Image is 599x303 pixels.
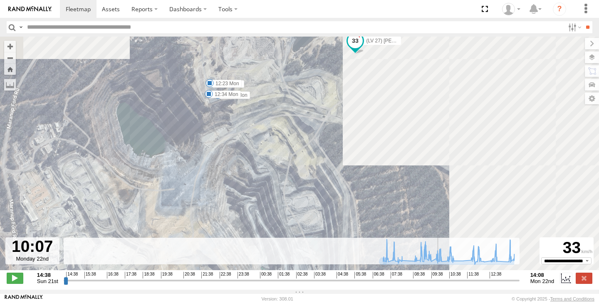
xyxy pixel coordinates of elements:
[8,6,52,12] img: rand-logo.svg
[125,272,136,278] span: 17:38
[238,272,249,278] span: 23:38
[490,272,501,278] span: 12:38
[37,278,58,284] span: Sun 21st Sep 2025
[212,80,244,88] label: 11:30 Mon
[4,41,16,52] button: Zoom in
[391,272,402,278] span: 07:38
[209,91,241,98] label: 12:34 Mon
[4,64,16,75] button: Zoom Home
[576,273,592,283] label: Close
[373,272,384,278] span: 06:38
[262,296,293,301] div: Version: 308.01
[431,272,443,278] span: 09:38
[314,272,326,278] span: 03:38
[4,79,16,91] label: Measure
[467,272,479,278] span: 11:38
[183,272,195,278] span: 20:38
[220,272,231,278] span: 22:38
[5,295,43,303] a: Visit our Website
[260,272,272,278] span: 00:38
[585,93,599,104] label: Map Settings
[565,21,583,33] label: Search Filter Options
[278,272,290,278] span: 01:38
[512,296,594,301] div: © Copyright 2025 -
[37,272,58,278] strong: 14:38
[541,239,592,257] div: 33
[161,272,173,278] span: 19:38
[7,273,23,283] label: Play/Stop
[413,272,425,278] span: 08:38
[366,38,424,44] span: (LV 27) [PERSON_NAME]
[553,2,566,16] i: ?
[499,3,523,15] div: Cody Roberts
[66,272,78,278] span: 14:38
[84,272,96,278] span: 15:38
[354,272,366,278] span: 05:38
[449,272,461,278] span: 10:38
[107,272,119,278] span: 16:38
[218,91,250,99] label: 10:58 Mon
[550,296,594,301] a: Terms and Conditions
[296,272,308,278] span: 02:38
[210,80,242,87] label: 12:23 Mon
[530,272,554,278] strong: 14:08
[4,52,16,64] button: Zoom out
[201,272,213,278] span: 21:38
[337,272,348,278] span: 04:38
[530,278,554,284] span: Mon 22nd Sep 2025
[143,272,154,278] span: 18:38
[17,21,24,33] label: Search Query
